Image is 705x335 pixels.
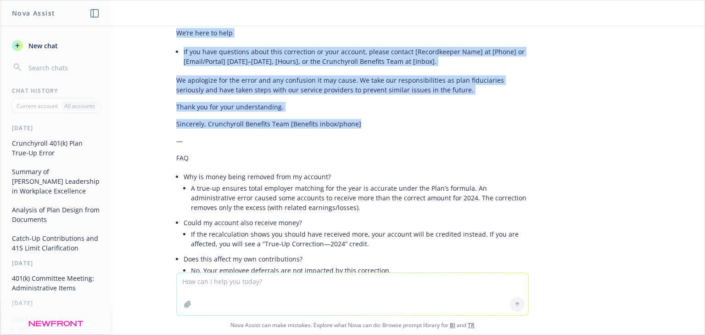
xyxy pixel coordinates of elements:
div: Chat History [1,87,111,95]
div: [DATE] [1,259,111,267]
li: If the recalculation shows you should have received more, your account will be credited instead. ... [191,227,529,250]
a: TR [468,321,475,329]
p: All accounts [64,102,95,110]
button: Summary of [PERSON_NAME] Leadership in Workplace Excellence [8,164,103,199]
p: We apologize for the error and any confusion it may cause. We take our responsibilities as plan f... [176,75,529,95]
li: A true-up ensures total employer matching for the year is accurate under the Plan’s formula. An a... [191,182,529,214]
span: Nova Assist can make mistakes. Explore what Nova can do: Browse prompt library for and [4,316,701,335]
p: We’re here to help [176,28,529,38]
p: Could my account also receive money? [184,218,529,227]
button: 401(k) Committee Meeting: Administrative Items [8,271,103,295]
button: New chat [8,37,103,54]
h1: Nova Assist [12,8,55,18]
input: Search chats [27,61,100,74]
p: Current account [17,102,58,110]
p: Thank you for your understanding. [176,102,529,112]
li: No. Your employee deferrals are not impacted by this correction. [191,264,529,277]
button: Crunchyroll 401(k) Plan True-Up Error [8,136,103,160]
div: [DATE] [1,299,111,307]
p: Why is money being removed from my account? [184,172,529,182]
li: If you have questions about this correction or your account, please contact [Recordkeeper Name] a... [184,45,529,68]
span: New chat [27,41,58,51]
p: Sincerely, Crunchyroll Benefits Team [Benefits inbox/phone] [176,119,529,129]
a: BI [450,321,455,329]
p: — [176,136,529,146]
button: Catch-Up Contributions and 415 Limit Clarification [8,231,103,256]
p: Does this affect my own contributions? [184,254,529,264]
div: [DATE] [1,124,111,132]
p: FAQ [176,153,529,163]
button: Analysis of Plan Design from Documents [8,202,103,227]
